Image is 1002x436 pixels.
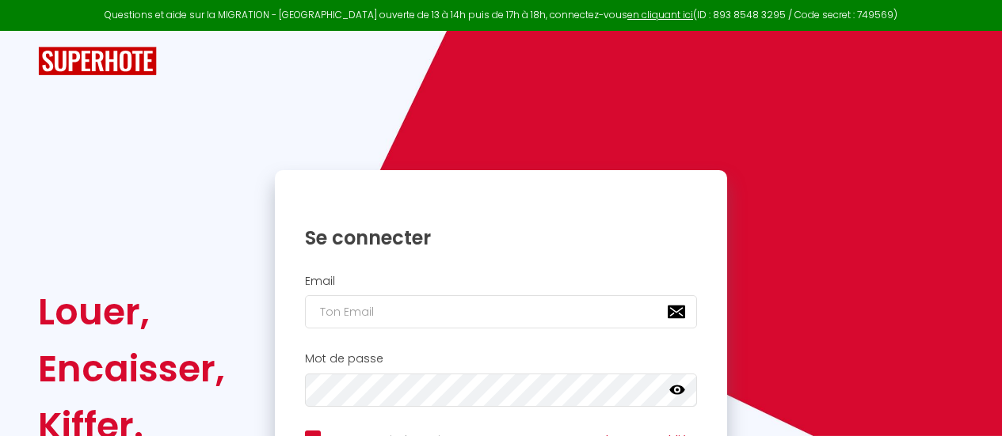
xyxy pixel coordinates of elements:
div: Encaisser, [38,340,225,397]
h1: Se connecter [305,226,698,250]
img: SuperHote logo [38,47,157,76]
h2: Email [305,275,698,288]
div: Louer, [38,283,225,340]
input: Ton Email [305,295,698,328]
a: en cliquant ici [627,8,693,21]
h2: Mot de passe [305,352,698,366]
